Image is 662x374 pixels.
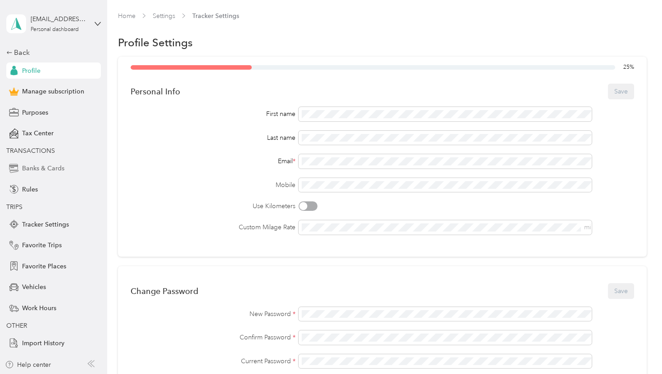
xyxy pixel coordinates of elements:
a: Settings [153,12,175,20]
span: OTHER [6,322,27,329]
span: TRANSACTIONS [6,147,55,155]
div: Last name [131,133,295,142]
span: Import History [22,338,64,348]
span: Rules [22,185,38,194]
label: Custom Milage Rate [131,223,295,232]
div: First name [131,109,295,119]
iframe: Everlance-gr Chat Button Frame [612,324,662,374]
div: Back [6,47,96,58]
span: Tracker Settings [192,11,239,21]
label: Confirm Password [131,333,295,342]
div: Change Password [131,286,198,296]
span: Favorite Places [22,262,66,271]
div: [EMAIL_ADDRESS][DOMAIN_NAME] [31,14,87,24]
label: New Password [131,309,295,319]
span: Favorite Trips [22,240,62,250]
label: Use Kilometers [131,201,295,211]
span: Manage subscription [22,87,84,96]
label: Mobile [131,180,295,190]
button: Help center [5,360,51,370]
span: Work Hours [22,303,56,313]
div: Personal dashboard [31,27,79,32]
div: Personal Info [131,87,180,96]
div: Email [131,156,295,166]
span: Tracker Settings [22,220,69,229]
label: Current Password [131,356,295,366]
span: 25 % [623,63,634,71]
span: Vehicles [22,282,46,292]
span: Purposes [22,108,48,117]
h1: Profile Settings [118,38,193,47]
a: Home [118,12,136,20]
span: mi [584,223,591,231]
span: Banks & Cards [22,164,64,173]
span: Profile [22,66,41,76]
span: TRIPS [6,203,23,211]
span: Tax Center [22,129,54,138]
